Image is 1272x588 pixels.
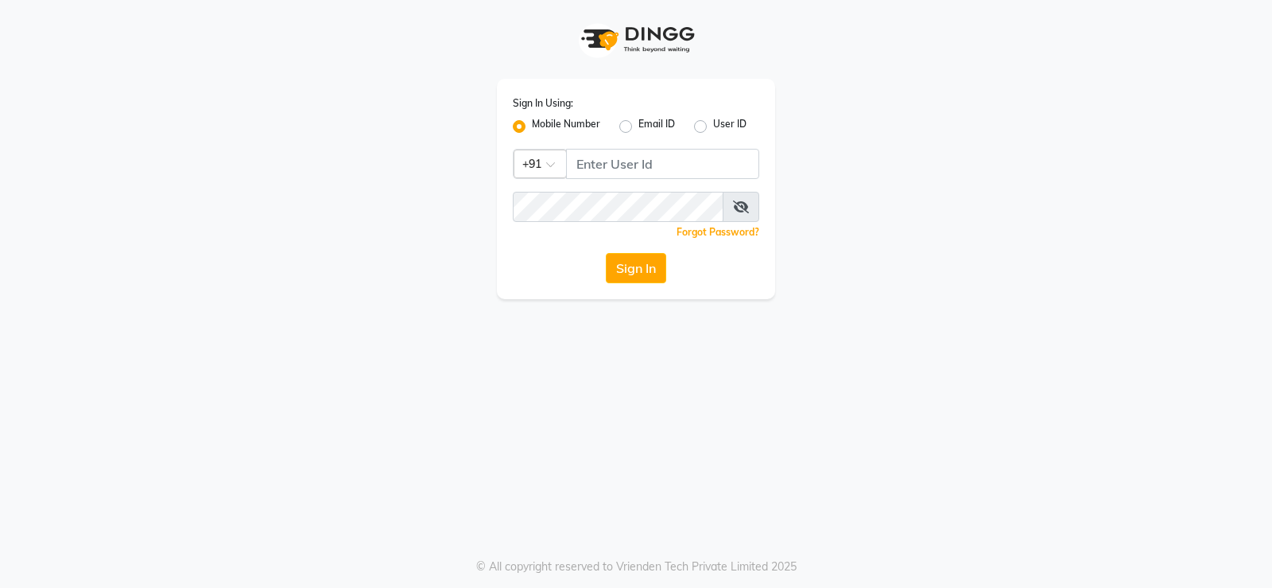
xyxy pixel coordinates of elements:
[606,253,666,283] button: Sign In
[572,16,700,63] img: logo1.svg
[713,117,747,136] label: User ID
[513,192,723,222] input: Username
[513,96,573,111] label: Sign In Using:
[677,226,759,238] a: Forgot Password?
[638,117,675,136] label: Email ID
[532,117,600,136] label: Mobile Number
[566,149,759,179] input: Username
